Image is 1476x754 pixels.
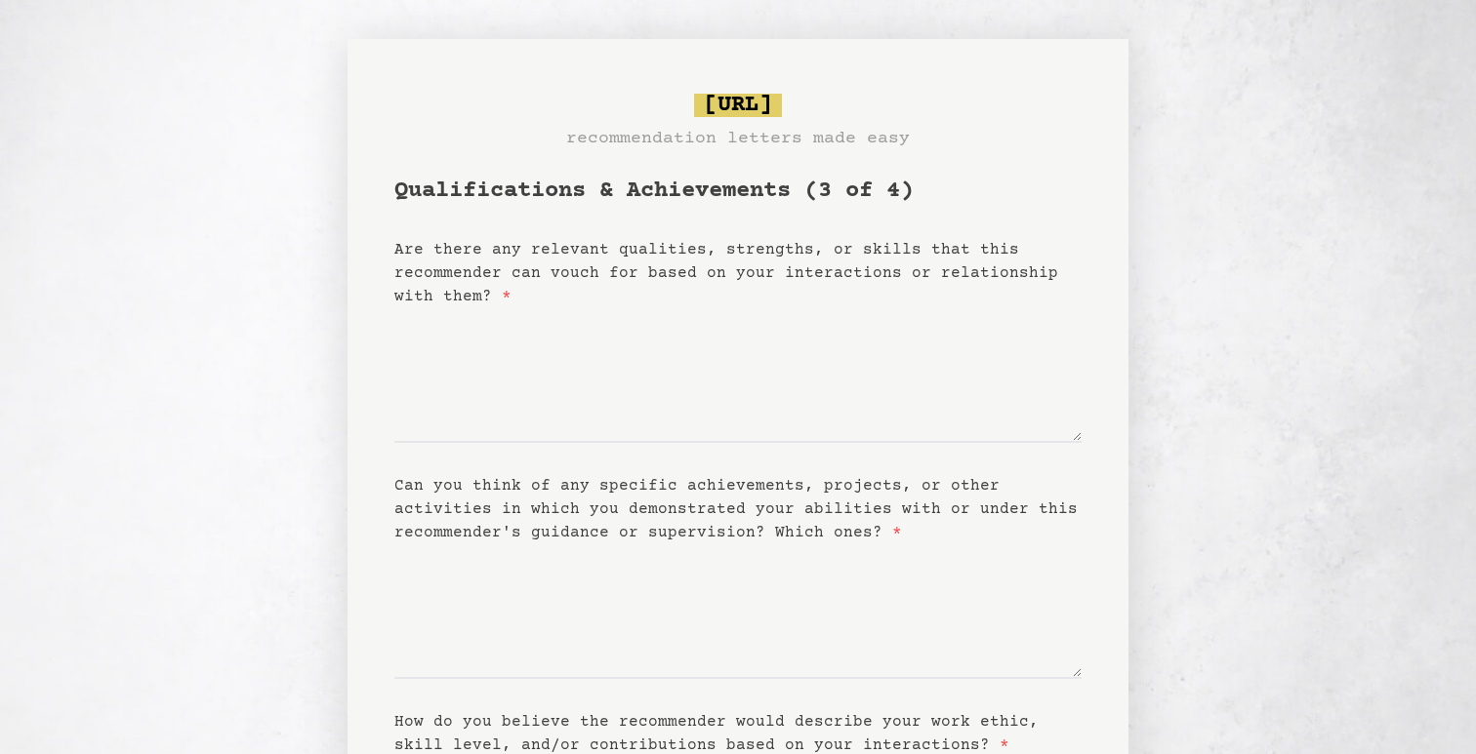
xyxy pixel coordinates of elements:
[394,477,1078,541] label: Can you think of any specific achievements, projects, or other activities in which you demonstrat...
[694,94,782,117] span: [URL]
[394,713,1039,754] label: How do you believe the recommender would describe your work ethic, skill level, and/or contributi...
[394,176,1082,207] h1: Qualifications & Achievements (3 of 4)
[566,125,910,152] h3: recommendation letters made easy
[394,241,1058,305] label: Are there any relevant qualities, strengths, or skills that this recommender can vouch for based ...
